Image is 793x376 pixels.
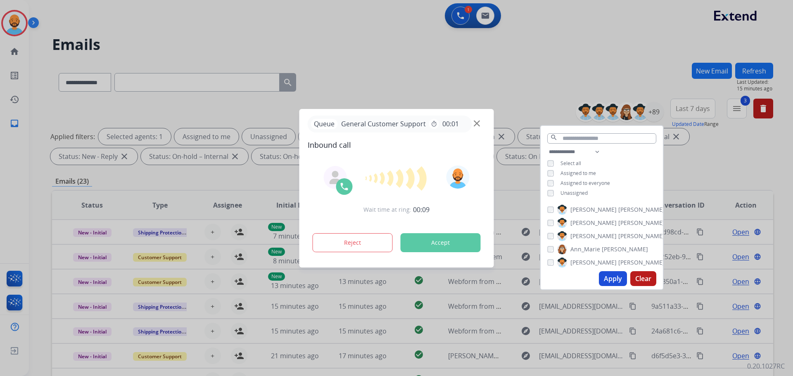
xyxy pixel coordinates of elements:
img: avatar [446,166,469,189]
span: Inbound call [308,139,486,151]
span: [PERSON_NAME] [570,219,617,227]
span: [PERSON_NAME] [618,232,665,240]
span: [PERSON_NAME] [618,258,665,267]
span: [PERSON_NAME] [618,206,665,214]
mat-icon: search [550,134,558,141]
span: Ann_Marie [570,245,600,253]
button: Accept [401,233,481,252]
span: Unassigned [560,189,588,196]
p: Queue [311,119,338,129]
span: [PERSON_NAME] [570,258,617,267]
span: Assigned to me [560,170,596,177]
span: Assigned to everyone [560,180,610,187]
span: [PERSON_NAME] [602,245,648,253]
img: agent-avatar [329,171,342,184]
img: close-button [474,120,480,126]
span: 00:01 [442,119,459,129]
mat-icon: timer [431,121,437,127]
p: 0.20.1027RC [747,361,785,371]
button: Apply [599,271,627,286]
span: [PERSON_NAME] [618,219,665,227]
span: Select all [560,160,581,167]
span: General Customer Support [338,119,429,129]
span: 00:09 [413,205,430,215]
span: Wait time at ring: [363,206,411,214]
button: Reject [313,233,393,252]
button: Clear [630,271,656,286]
span: [PERSON_NAME] [570,206,617,214]
span: [PERSON_NAME] [570,232,617,240]
img: call-icon [340,182,349,192]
